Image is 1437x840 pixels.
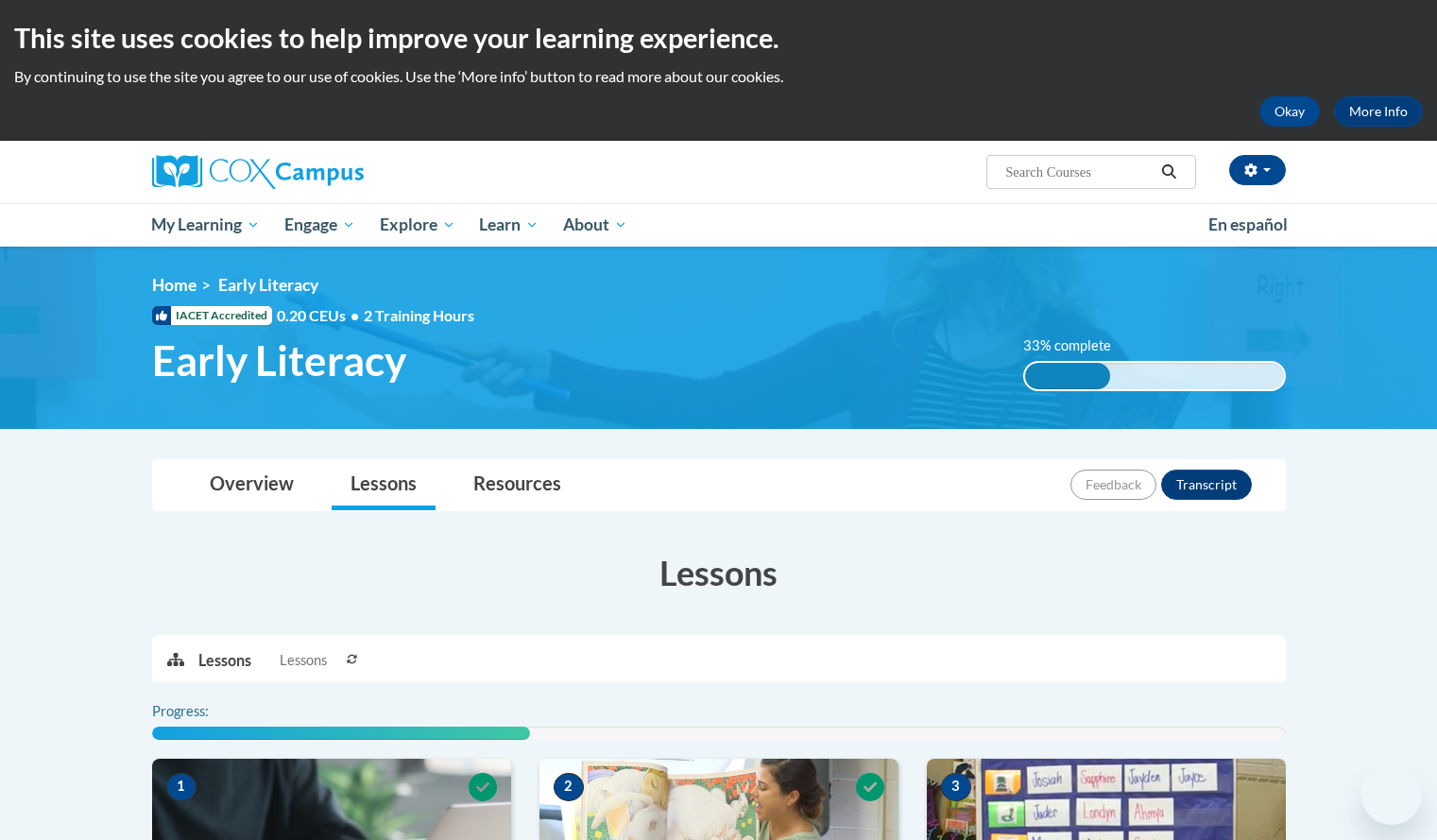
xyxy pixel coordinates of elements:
[563,214,627,236] span: About
[1196,205,1300,245] a: En español
[152,306,272,325] span: IACET Accredited
[1229,155,1286,185] button: Account Settings
[151,214,260,236] span: My Learning
[1003,161,1155,183] input: Search Courses
[554,773,584,801] span: 2
[166,773,197,801] span: 1
[277,305,364,326] span: 0.20 CEUs
[351,306,359,324] span: •
[1361,764,1422,825] iframe: Button to launch messaging window
[1070,470,1156,500] button: Feedback
[1259,96,1320,127] button: Okay
[152,275,197,295] a: Home
[368,203,468,247] a: Explore
[152,155,364,189] img: Cox Campus
[364,306,474,324] span: 2 Training Hours
[941,773,971,801] span: 3
[380,214,455,236] span: Explore
[332,460,436,510] a: Lessons
[152,155,511,189] a: Cox Campus
[454,460,580,510] a: Resources
[152,549,1286,596] h3: Lessons
[124,203,1314,247] div: Main menu
[272,203,368,247] a: Engage
[284,214,355,236] span: Engage
[152,335,406,386] span: Early Literacy
[191,460,313,510] a: Overview
[152,701,261,722] label: Progress:
[1155,161,1183,183] button: Search
[1334,96,1423,127] a: More Info
[1025,363,1110,389] div: 33% complete
[1023,335,1132,356] label: 33% complete
[280,650,327,671] span: Lessons
[1208,214,1288,234] span: En español
[14,66,1423,87] p: By continuing to use the site you agree to our use of cookies. Use the ‘More info’ button to read...
[198,650,251,671] p: Lessons
[551,203,640,247] a: About
[140,203,273,247] a: My Learning
[14,19,1423,57] h2: This site uses cookies to help improve your learning experience.
[467,203,551,247] a: Learn
[218,275,318,295] span: Early Literacy
[479,214,539,236] span: Learn
[1161,470,1252,500] button: Transcript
